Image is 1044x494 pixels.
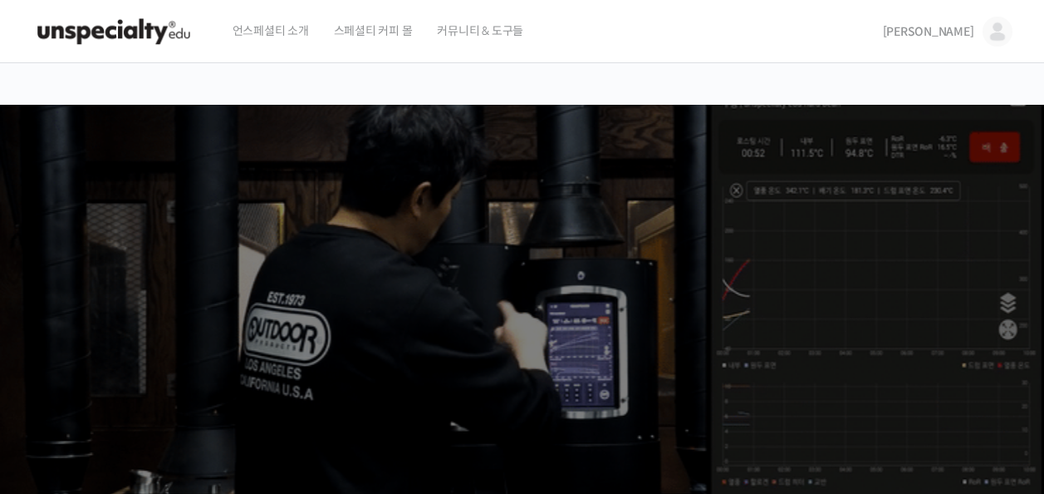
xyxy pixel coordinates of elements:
p: [PERSON_NAME]을 다하는 당신을 위해, 최고와 함께 만든 커피 클래스 [17,254,1028,338]
p: 시간과 장소에 구애받지 않고, 검증된 커리큘럼으로 [17,346,1028,369]
span: [PERSON_NAME] [883,24,974,39]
